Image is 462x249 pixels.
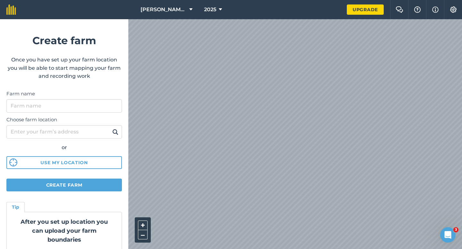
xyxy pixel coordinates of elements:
label: Choose farm location [6,116,122,124]
button: Use my location [6,156,122,169]
p: Once you have set up your farm location you will be able to start mapping your farm and recording... [6,56,122,80]
img: svg+xml;base64,PHN2ZyB4bWxucz0iaHR0cDovL3d3dy53My5vcmcvMjAwMC9zdmciIHdpZHRoPSIxOSIgaGVpZ2h0PSIyNC... [112,128,118,136]
button: + [138,221,148,230]
span: 2025 [204,6,216,13]
div: or [6,143,122,152]
img: svg+xml;base64,PHN2ZyB4bWxucz0iaHR0cDovL3d3dy53My5vcmcvMjAwMC9zdmciIHdpZHRoPSIxNyIgaGVpZ2h0PSIxNy... [432,6,439,13]
input: Enter your farm’s address [6,125,122,139]
img: A question mark icon [414,6,421,13]
strong: After you set up location you can upload your farm boundaries [21,218,108,243]
img: Two speech bubbles overlapping with the left bubble in the forefront [396,6,403,13]
label: Farm name [6,90,122,98]
iframe: Intercom live chat [440,227,456,243]
button: – [138,230,148,239]
a: Upgrade [347,4,384,15]
img: fieldmargin Logo [6,4,16,15]
input: Farm name [6,99,122,113]
span: [PERSON_NAME] Farming Partnership [141,6,187,13]
img: svg%3e [9,158,17,166]
button: Create farm [6,179,122,191]
h1: Create farm [6,32,122,49]
h4: Tip [12,204,19,211]
span: 3 [453,227,458,232]
img: A cog icon [449,6,457,13]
